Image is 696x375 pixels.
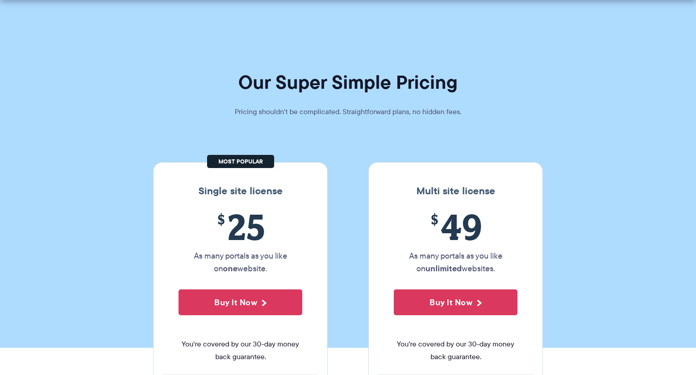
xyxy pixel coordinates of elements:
[179,250,302,275] p: As many portals as you like on website.
[212,106,484,118] p: Pricing shouldn't be complicated. Straightforward plans, no hidden fees.
[179,206,302,247] span: 25
[394,250,517,275] p: As many portals as you like on websites.
[394,206,517,247] span: 49
[394,338,517,363] span: You're covered by our 30-day money back guarantee.
[163,185,318,197] h3: Single site license
[425,262,462,274] strong: unlimited
[179,338,302,363] span: You're covered by our 30-day money back guarantee.
[378,185,533,197] h3: Multi site license
[223,262,237,274] strong: one
[179,289,302,315] button: Buy It Now
[394,289,517,315] button: Buy It Now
